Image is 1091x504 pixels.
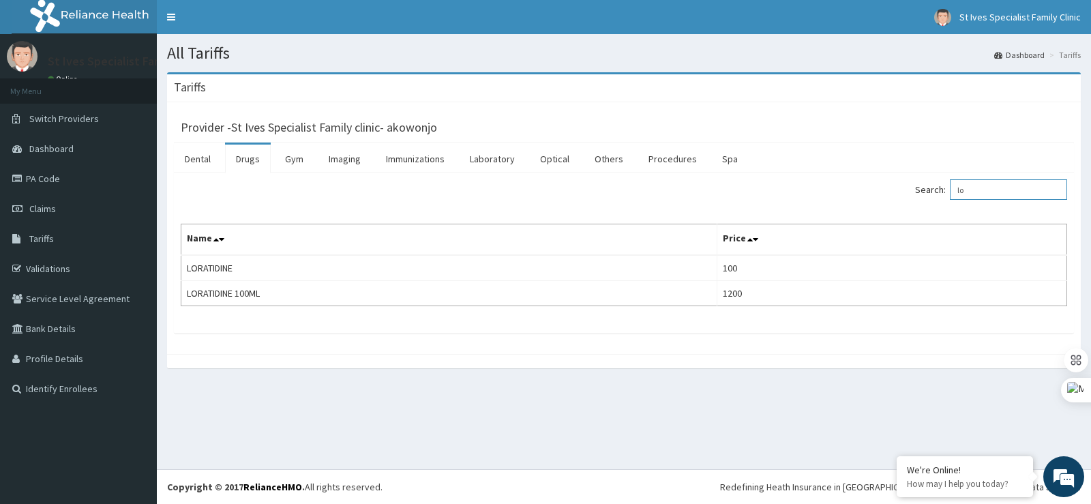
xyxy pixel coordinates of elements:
[25,68,55,102] img: d_794563401_company_1708531726252_794563401
[907,478,1023,490] p: How may I help you today?
[243,481,302,493] a: RelianceHMO
[167,481,305,493] strong: Copyright © 2017 .
[48,74,80,84] a: Online
[720,480,1081,494] div: Redefining Heath Insurance in [GEOGRAPHIC_DATA] using Telemedicine and Data Science!
[174,145,222,173] a: Dental
[174,81,206,93] h3: Tariffs
[7,349,260,396] textarea: Type your message and hit 'Enter'
[224,7,256,40] div: Minimize live chat window
[717,224,1066,256] th: Price
[225,145,271,173] a: Drugs
[181,224,717,256] th: Name
[994,49,1045,61] a: Dashboard
[29,113,99,125] span: Switch Providers
[375,145,455,173] a: Immunizations
[48,55,207,68] p: St Ives Specialist Family Clinic
[638,145,708,173] a: Procedures
[529,145,580,173] a: Optical
[79,160,188,297] span: We're online!
[1046,49,1081,61] li: Tariffs
[318,145,372,173] a: Imaging
[717,255,1066,281] td: 100
[7,41,38,72] img: User Image
[29,203,56,215] span: Claims
[950,179,1067,200] input: Search:
[459,145,526,173] a: Laboratory
[717,281,1066,306] td: 1200
[181,255,717,281] td: LORATIDINE
[959,11,1081,23] span: St Ives Specialist Family Clinic
[907,464,1023,476] div: We're Online!
[711,145,749,173] a: Spa
[934,9,951,26] img: User Image
[71,76,229,94] div: Chat with us now
[584,145,634,173] a: Others
[181,121,437,134] h3: Provider - St Ives Specialist Family clinic- akowonjo
[29,233,54,245] span: Tariffs
[181,281,717,306] td: LORATIDINE 100ML
[29,143,74,155] span: Dashboard
[157,469,1091,504] footer: All rights reserved.
[167,44,1081,62] h1: All Tariffs
[915,179,1067,200] label: Search:
[274,145,314,173] a: Gym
